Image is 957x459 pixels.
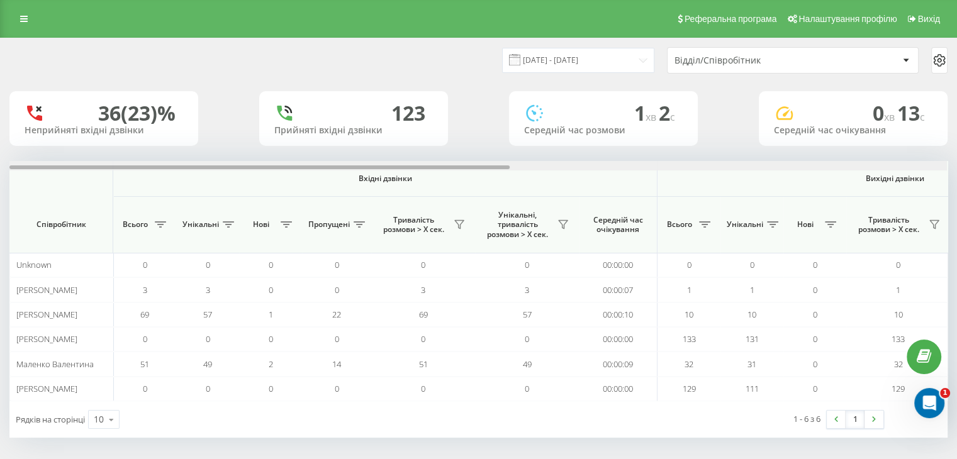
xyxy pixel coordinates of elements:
[269,383,273,394] span: 0
[793,412,820,425] div: 1 - 6 з 6
[94,413,104,426] div: 10
[674,55,825,66] div: Відділ/Співробітник
[421,383,425,394] span: 0
[896,259,900,270] span: 0
[940,388,950,398] span: 1
[332,358,341,370] span: 14
[332,309,341,320] span: 22
[813,333,817,345] span: 0
[894,309,903,320] span: 10
[335,333,339,345] span: 0
[813,284,817,296] span: 0
[20,219,102,229] span: Співробітник
[421,333,425,345] span: 0
[523,309,532,320] span: 57
[98,101,176,125] div: 36 (23)%
[146,174,624,184] span: Вхідні дзвінки
[16,284,77,296] span: [PERSON_NAME]
[746,333,759,345] span: 131
[685,14,777,24] span: Реферальна програма
[16,414,85,425] span: Рядків на сторінці
[813,309,817,320] span: 0
[206,259,210,270] span: 0
[525,333,529,345] span: 0
[884,110,897,124] span: хв
[525,284,529,296] span: 3
[421,284,425,296] span: 3
[892,383,905,394] span: 129
[920,110,925,124] span: c
[16,383,77,394] span: [PERSON_NAME]
[813,259,817,270] span: 0
[523,358,532,370] span: 49
[687,284,691,296] span: 1
[274,125,433,136] div: Прийняті вхідні дзвінки
[846,411,865,428] a: 1
[206,333,210,345] span: 0
[873,99,897,126] span: 0
[746,383,759,394] span: 111
[269,309,273,320] span: 1
[419,358,428,370] span: 51
[16,309,77,320] span: [PERSON_NAME]
[894,358,903,370] span: 32
[269,333,273,345] span: 0
[378,215,450,235] span: Тривалість розмови > Х сек.
[813,358,817,370] span: 0
[203,309,212,320] span: 57
[391,101,425,125] div: 123
[790,219,821,229] span: Нові
[16,259,52,270] span: Unknown
[140,309,149,320] span: 69
[16,333,77,345] span: [PERSON_NAME]
[182,219,219,229] span: Унікальні
[853,215,925,235] span: Тривалість розмови > Х сек.
[687,259,691,270] span: 0
[335,259,339,270] span: 0
[685,309,693,320] span: 10
[664,219,695,229] span: Всього
[914,388,944,418] iframe: Intercom live chat
[579,277,658,302] td: 00:00:07
[588,215,647,235] span: Середній час очікування
[892,333,905,345] span: 133
[683,383,696,394] span: 129
[579,351,658,376] td: 00:00:09
[727,219,763,229] span: Унікальні
[747,358,756,370] span: 31
[579,377,658,401] td: 00:00:00
[120,219,151,229] span: Всього
[419,309,428,320] span: 69
[206,284,210,296] span: 3
[670,110,675,124] span: c
[421,259,425,270] span: 0
[269,259,273,270] span: 0
[634,99,659,126] span: 1
[659,99,675,126] span: 2
[245,219,277,229] span: Нові
[203,358,212,370] span: 49
[747,309,756,320] span: 10
[524,125,683,136] div: Середній час розмови
[813,383,817,394] span: 0
[685,358,693,370] span: 32
[143,383,147,394] span: 0
[335,284,339,296] span: 0
[774,125,932,136] div: Середній час очікування
[525,259,529,270] span: 0
[683,333,696,345] span: 133
[143,259,147,270] span: 0
[206,383,210,394] span: 0
[918,14,940,24] span: Вихід
[308,219,350,229] span: Пропущені
[897,99,925,126] span: 13
[335,383,339,394] span: 0
[269,358,273,370] span: 2
[579,302,658,327] td: 00:00:10
[525,383,529,394] span: 0
[143,333,147,345] span: 0
[750,259,754,270] span: 0
[579,327,658,351] td: 00:00:00
[481,210,554,240] span: Унікальні, тривалість розмови > Х сек.
[16,358,94,370] span: Маленко Валентина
